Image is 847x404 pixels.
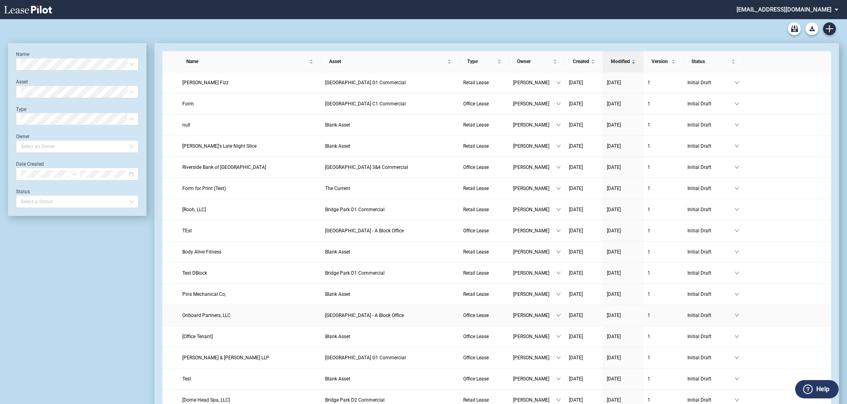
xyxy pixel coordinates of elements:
[16,107,26,112] label: Type
[556,144,561,149] span: down
[788,22,801,35] a: Archive
[569,270,583,276] span: [DATE]
[182,164,266,170] span: Riverside Bank of Dublin
[607,269,640,277] a: [DATE]
[648,142,679,150] a: 1
[734,250,739,254] span: down
[556,250,561,254] span: down
[182,313,231,318] span: Onboard Partners, LLC
[644,51,683,72] th: Version
[648,333,679,341] a: 1
[463,376,489,382] span: Office Lease
[325,164,408,170] span: Bridge Park CBlock 3&4 Commercial
[569,355,583,360] span: [DATE]
[607,333,640,341] a: [DATE]
[569,334,583,339] span: [DATE]
[569,122,583,128] span: [DATE]
[569,354,599,362] a: [DATE]
[795,380,839,398] button: Help
[607,122,621,128] span: [DATE]
[683,51,743,72] th: Status
[648,227,679,235] a: 1
[648,270,650,276] span: 1
[178,51,321,72] th: Name
[569,333,599,341] a: [DATE]
[325,376,350,382] span: Blank Asset
[569,186,583,191] span: [DATE]
[556,123,561,127] span: down
[513,184,556,192] span: [PERSON_NAME]
[607,270,621,276] span: [DATE]
[556,80,561,85] span: down
[325,100,455,108] a: [GEOGRAPHIC_DATA] C1 Commercial
[648,290,679,298] a: 1
[325,397,385,403] span: Bridge Park D2 Commercial
[734,334,739,339] span: down
[648,376,650,382] span: 1
[556,228,561,233] span: down
[648,228,650,234] span: 1
[803,22,821,35] md-menu: Download Blank Form List
[463,270,489,276] span: Retail Lease
[463,164,489,170] span: Office Lease
[569,311,599,319] a: [DATE]
[325,396,455,404] a: Bridge Park D2 Commercial
[182,80,229,85] span: Rockett Fizz
[569,100,599,108] a: [DATE]
[325,79,455,87] a: [GEOGRAPHIC_DATA] G1 Commercial
[648,313,650,318] span: 1
[325,334,350,339] span: Blank Asset
[569,206,599,214] a: [DATE]
[463,122,489,128] span: Retail Lease
[182,355,269,360] span: Taft Stettinius & Hollister LLP
[734,376,739,381] span: down
[687,375,734,383] span: Initial Draft
[569,248,599,256] a: [DATE]
[556,207,561,212] span: down
[687,142,734,150] span: Initial Draft
[569,269,599,277] a: [DATE]
[687,311,734,319] span: Initial Draft
[687,227,734,235] span: Initial Draft
[648,186,650,191] span: 1
[513,248,556,256] span: [PERSON_NAME]
[648,248,679,256] a: 1
[569,101,583,107] span: [DATE]
[648,355,650,360] span: 1
[513,354,556,362] span: [PERSON_NAME]
[734,292,739,297] span: down
[569,228,583,234] span: [DATE]
[463,333,505,341] a: Office Lease
[182,100,317,108] a: Form
[607,249,621,255] span: [DATE]
[648,207,650,212] span: 1
[182,122,190,128] span: null
[569,79,599,87] a: [DATE]
[16,79,28,85] label: Asset
[463,79,505,87] a: Retail Lease
[182,333,317,341] a: [Office Tenant]
[325,355,406,360] span: Bridge Park G1 Commercial
[691,57,730,65] span: Status
[648,100,679,108] a: 1
[607,396,640,404] a: [DATE]
[325,270,385,276] span: Bridge Park D1 Commercial
[687,184,734,192] span: Initial Draft
[607,80,621,85] span: [DATE]
[734,101,739,106] span: down
[734,144,739,149] span: down
[463,80,489,85] span: Retail Lease
[325,354,455,362] a: [GEOGRAPHIC_DATA] G1 Commercial
[463,248,505,256] a: Retail Lease
[607,290,640,298] a: [DATE]
[652,57,670,65] span: Version
[182,375,317,383] a: Test
[556,186,561,191] span: down
[648,79,679,87] a: 1
[734,228,739,233] span: down
[325,121,455,129] a: Blank Asset
[325,142,455,150] a: Blank Asset
[182,291,226,297] span: Pins Mechanical Co,
[687,333,734,341] span: Initial Draft
[556,398,561,402] span: down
